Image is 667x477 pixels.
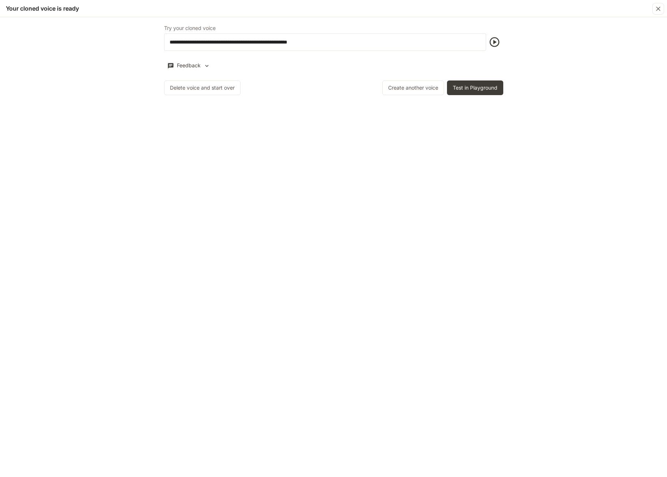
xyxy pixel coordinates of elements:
[6,4,79,12] h5: Your cloned voice is ready
[382,80,444,95] button: Create another voice
[447,80,503,95] button: Test in Playground
[164,80,240,95] button: Delete voice and start over
[164,60,214,72] button: Feedback
[164,26,216,31] p: Try your cloned voice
